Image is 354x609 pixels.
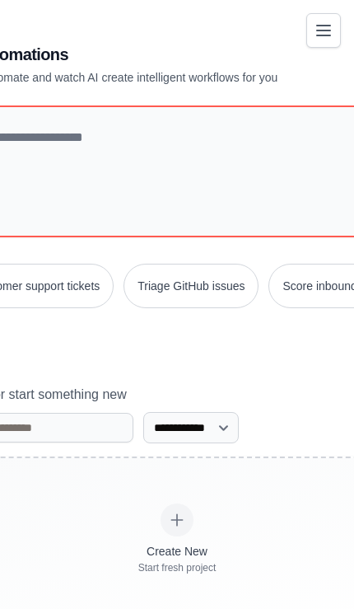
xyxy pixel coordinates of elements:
[272,530,354,609] div: Widget συνομιλίας
[272,530,354,609] iframe: Chat Widget
[306,13,341,48] button: Toggle navigation
[138,543,217,560] div: Create New
[123,264,259,308] button: Triage GitHub issues
[138,561,217,574] div: Start fresh project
